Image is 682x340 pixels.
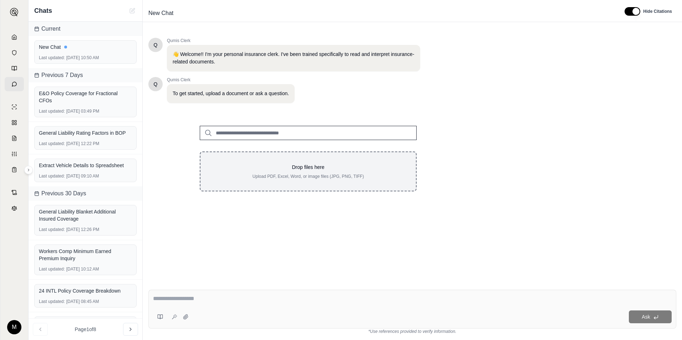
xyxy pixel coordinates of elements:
[39,299,65,304] span: Last updated:
[5,185,24,200] a: Contract Analysis
[629,310,672,323] button: Ask
[212,174,404,179] p: Upload PDF, Excel, Word, or image files (JPG, PNG, TIFF)
[39,90,132,104] div: E&O Policy Coverage for Fractional CFOs
[29,186,142,201] div: Previous 30 Days
[39,227,65,232] span: Last updated:
[29,68,142,82] div: Previous 7 Days
[5,147,24,161] a: Custom Report
[5,77,24,91] a: Chat
[39,266,65,272] span: Last updated:
[39,141,132,146] div: [DATE] 12:22 PM
[5,201,24,215] a: Legal Search Engine
[39,162,132,169] div: Extract Vehicle Details to Spreadsheet
[29,22,142,36] div: Current
[167,77,295,83] span: Qumis Clerk
[39,227,132,232] div: [DATE] 12:26 PM
[39,141,65,146] span: Last updated:
[146,7,176,19] span: New Chat
[154,81,158,88] span: Hello
[39,173,132,179] div: [DATE] 09:10 AM
[5,131,24,145] a: Claim Coverage
[5,115,24,130] a: Policy Comparisons
[5,163,24,177] a: Coverage Table
[39,108,132,114] div: [DATE] 03:49 PM
[5,46,24,60] a: Documents Vault
[39,299,132,304] div: [DATE] 08:45 AM
[642,314,650,320] span: Ask
[34,6,52,16] span: Chats
[167,38,420,43] span: Qumis Clerk
[7,320,21,334] div: M
[212,164,404,171] p: Drop files here
[128,6,137,15] button: New Chat
[173,51,414,66] p: 👋 Welcome!! I'm your personal insurance clerk. I've been trained specifically to read and interpr...
[24,166,33,174] button: Expand sidebar
[154,41,158,48] span: Hello
[5,61,24,76] a: Prompt Library
[75,326,96,333] span: Page 1 of 8
[39,43,132,51] div: New Chat
[148,329,676,334] div: *Use references provided to verify information.
[39,266,132,272] div: [DATE] 10:12 AM
[146,7,616,19] div: Edit Title
[39,248,132,262] div: Workers Comp Minimum Earned Premium Inquiry
[643,9,672,14] span: Hide Citations
[39,287,132,294] div: 24 INTL Policy Coverage Breakdown
[173,90,289,97] p: To get started, upload a document or ask a question.
[39,208,132,222] div: General Liability Blanket Additional Insured Coverage
[39,55,65,61] span: Last updated:
[39,129,132,136] div: General Liability Rating Factors in BOP
[7,5,21,19] button: Expand sidebar
[10,8,19,16] img: Expand sidebar
[39,55,132,61] div: [DATE] 10:50 AM
[5,30,24,44] a: Home
[5,100,24,114] a: Single Policy
[39,108,65,114] span: Last updated:
[39,173,65,179] span: Last updated:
